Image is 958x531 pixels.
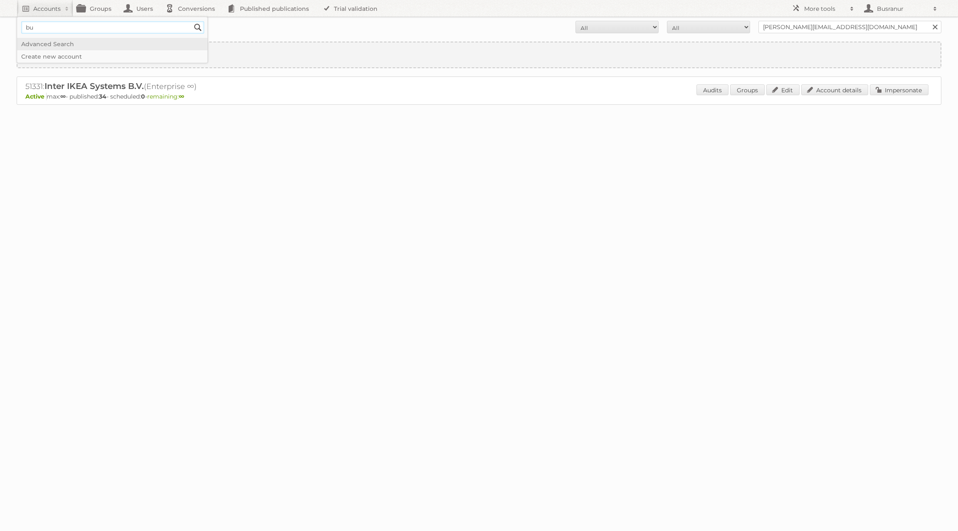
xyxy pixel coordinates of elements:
[25,81,316,92] h2: 51331: (Enterprise ∞)
[730,84,765,95] a: Groups
[870,84,928,95] a: Impersonate
[99,93,106,100] strong: 34
[141,93,145,100] strong: 0
[25,93,47,100] span: Active
[17,38,207,50] a: Advanced Search
[192,21,204,34] input: Search
[60,93,66,100] strong: ∞
[801,84,868,95] a: Account details
[17,42,941,67] a: Create new account
[179,93,184,100] strong: ∞
[147,93,184,100] span: remaining:
[33,5,61,13] h2: Accounts
[766,84,800,95] a: Edit
[696,84,728,95] a: Audits
[875,5,929,13] h2: Busranur
[44,81,144,91] span: Inter IKEA Systems B.V.
[17,50,207,63] a: Create new account
[804,5,846,13] h2: More tools
[25,93,933,100] p: max: - published: - scheduled: -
